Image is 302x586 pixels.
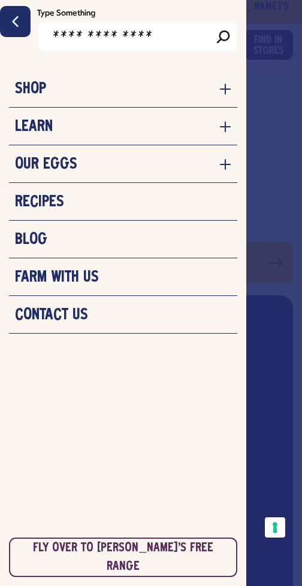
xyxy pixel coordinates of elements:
[265,517,285,538] button: Your consent preferences for tracking technologies
[15,193,64,211] h3: Recipes
[15,306,88,324] h3: Contact Us
[15,118,53,136] h3: Learn
[209,21,238,52] input: Search
[9,538,237,577] a: link to nellie's free range site
[15,80,46,98] h3: Shop
[15,306,231,324] a: Contact Us
[15,155,77,173] h3: Our Eggs
[15,268,231,286] a: Farm With Us
[15,193,231,211] a: Recipes
[15,80,231,98] a: Shop
[15,268,99,286] h3: Farm With Us
[15,231,47,249] h3: Blog
[15,231,231,249] a: Blog
[37,6,238,21] label: Type Something
[15,155,231,173] a: Our Eggs
[15,118,231,136] a: Learn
